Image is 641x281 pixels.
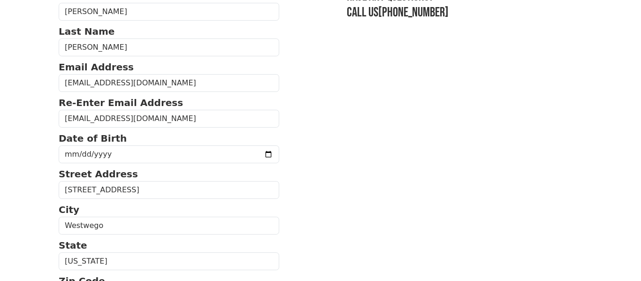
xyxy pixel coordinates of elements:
input: City [59,217,279,235]
a: [PHONE_NUMBER] [378,5,449,20]
input: Email Address [59,74,279,92]
strong: Date of Birth [59,133,127,144]
h3: Call us [347,5,582,21]
strong: Re-Enter Email Address [59,97,183,108]
input: First Name [59,3,279,21]
strong: Email Address [59,61,134,73]
strong: State [59,240,87,251]
input: Last Name [59,38,279,56]
input: Re-Enter Email Address [59,110,279,128]
strong: Last Name [59,26,114,37]
strong: City [59,204,79,215]
input: Street Address [59,181,279,199]
strong: Street Address [59,168,138,180]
